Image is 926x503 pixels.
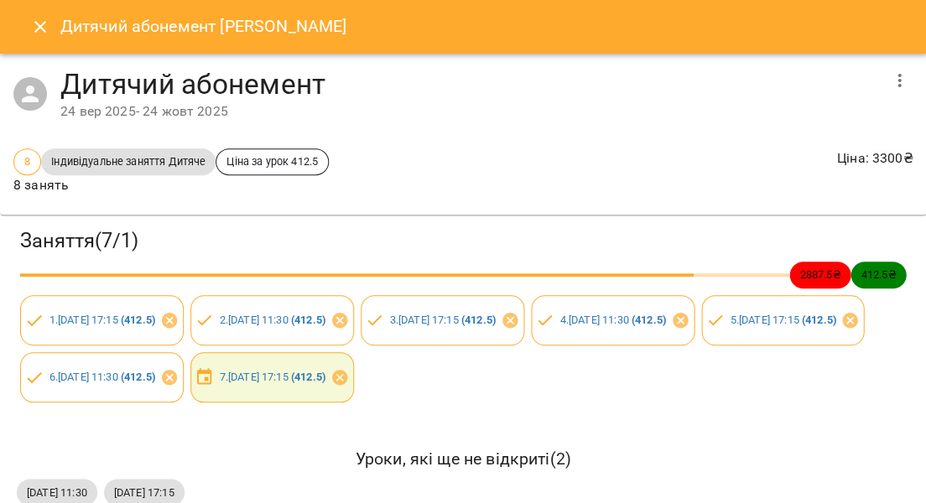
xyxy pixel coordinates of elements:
b: ( 412.5 ) [121,371,155,383]
b: ( 412.5 ) [461,314,496,326]
span: Ціна за урок 412.5 [216,153,328,169]
div: 2.[DATE] 11:30 (412.5) [190,295,354,345]
a: 7.[DATE] 17:15 (412.5) [219,371,325,383]
a: 1.[DATE] 17:15 (412.5) [49,314,155,326]
b: ( 412.5 ) [801,314,835,326]
span: [DATE] 17:15 [104,485,185,500]
span: 412.5 ₴ [851,267,906,283]
h3: Заняття ( 7 / 1 ) [20,228,906,254]
div: 7.[DATE] 17:15 (412.5) [190,352,354,402]
h4: Дитячий абонемент [60,67,879,101]
h6: Уроки, які ще не відкриті ( 2 ) [17,446,909,472]
h6: Дитячий абонемент [PERSON_NAME] [60,13,347,39]
div: 3.[DATE] 17:15 (412.5) [361,295,524,345]
button: Close [20,7,60,47]
span: 2887.5 ₴ [789,267,851,283]
div: 5.[DATE] 17:15 (412.5) [701,295,865,345]
div: 1.[DATE] 17:15 (412.5) [20,295,184,345]
p: Ціна : 3300 ₴ [836,148,913,169]
div: 24 вер 2025 - 24 жовт 2025 [60,101,879,122]
a: 5.[DATE] 17:15 (412.5) [730,314,835,326]
p: 8 занять [13,175,329,195]
a: 2.[DATE] 11:30 (412.5) [219,314,325,326]
b: ( 412.5 ) [121,314,155,326]
a: 3.[DATE] 17:15 (412.5) [389,314,495,326]
a: 6.[DATE] 11:30 (412.5) [49,371,155,383]
b: ( 412.5 ) [291,314,325,326]
span: Індивідуальне заняття Дитяче [41,153,216,169]
span: [DATE] 11:30 [17,485,97,500]
a: 4.[DATE] 11:30 (412.5) [559,314,665,326]
b: ( 412.5 ) [631,314,665,326]
div: 4.[DATE] 11:30 (412.5) [531,295,694,345]
div: 6.[DATE] 11:30 (412.5) [20,352,184,402]
b: ( 412.5 ) [291,371,325,383]
span: 8 [14,153,40,169]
